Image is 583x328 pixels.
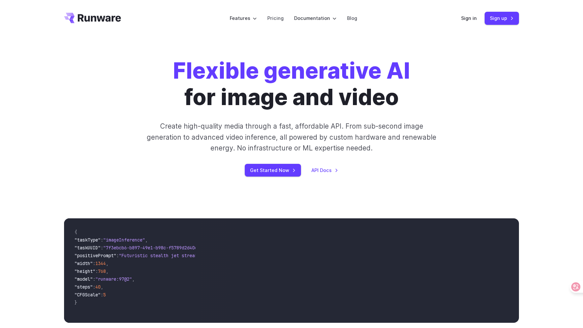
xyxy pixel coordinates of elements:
span: "Futuristic stealth jet streaking through a neon-lit cityscape with glowing purple exhaust" [119,253,357,258]
span: 768 [98,268,106,274]
a: Pricing [267,14,284,22]
a: API Docs [311,166,338,174]
a: Blog [347,14,357,22]
span: "steps" [75,284,93,290]
span: : [93,276,95,282]
label: Features [230,14,257,22]
span: : [116,253,119,258]
span: "taskType" [75,237,101,243]
a: Sign up [485,12,519,24]
span: "width" [75,260,93,266]
span: , [132,276,135,282]
a: Go to / [64,13,121,23]
span: , [106,268,108,274]
span: "taskUUID" [75,245,101,251]
a: Get Started Now [245,164,301,177]
span: 40 [95,284,101,290]
span: , [145,237,148,243]
span: : [101,245,103,251]
span: : [101,292,103,298]
label: Documentation [294,14,337,22]
span: "model" [75,276,93,282]
span: : [93,284,95,290]
span: : [101,237,103,243]
span: "positivePrompt" [75,253,116,258]
span: , [106,260,108,266]
span: : [95,268,98,274]
span: "CFGScale" [75,292,101,298]
a: Sign in [461,14,477,22]
h1: for image and video [173,57,410,110]
span: { [75,229,77,235]
span: , [101,284,103,290]
span: "7f3ebcb6-b897-49e1-b98c-f5789d2d40d7" [103,245,203,251]
span: "imageInference" [103,237,145,243]
span: 1344 [95,260,106,266]
span: } [75,300,77,305]
span: 5 [103,292,106,298]
span: "height" [75,268,95,274]
strong: Flexible generative AI [173,57,410,84]
span: : [93,260,95,266]
span: "runware:97@2" [95,276,132,282]
p: Create high-quality media through a fast, affordable API. From sub-second image generation to adv... [146,121,437,153]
